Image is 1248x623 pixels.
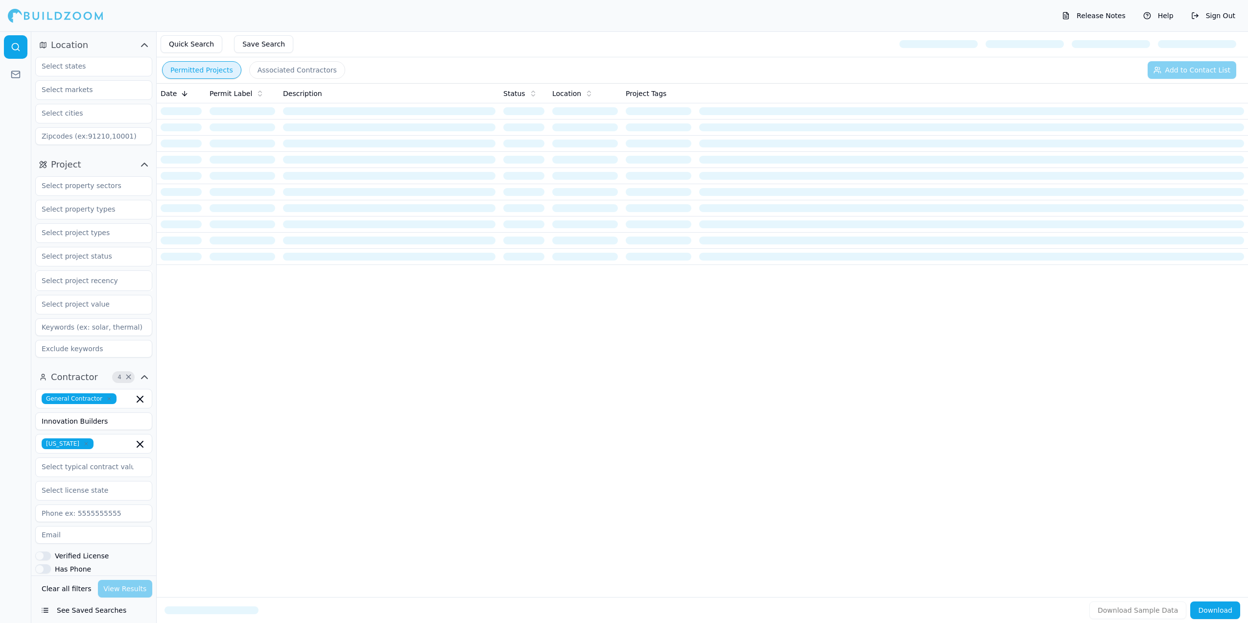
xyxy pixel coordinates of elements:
[283,89,322,98] span: Description
[234,35,293,53] button: Save Search
[55,566,91,573] label: Has Phone
[36,177,140,194] input: Select property sectors
[35,318,152,336] input: Keywords (ex: solar, thermal)
[36,481,140,499] input: Select license state
[55,552,109,559] label: Verified License
[35,37,152,53] button: Location
[552,89,581,98] span: Location
[35,412,152,430] input: Business name
[36,224,140,241] input: Select project types
[1138,8,1178,24] button: Help
[115,372,124,382] span: 4
[35,504,152,522] input: Phone ex: 5555555555
[42,393,117,404] span: General Contractor
[161,35,222,53] button: Quick Search
[35,369,152,385] button: Contractor4Clear Contractor filters
[36,247,140,265] input: Select project status
[51,38,88,52] span: Location
[39,580,94,598] button: Clear all filters
[503,89,525,98] span: Status
[1190,601,1240,619] button: Download
[35,601,152,619] button: See Saved Searches
[210,89,252,98] span: Permit Label
[161,89,177,98] span: Date
[36,458,140,476] input: Select typical contract value
[36,57,140,75] input: Select states
[249,61,345,79] button: Associated Contractors
[35,127,152,145] input: Zipcodes (ex:91210,10001)
[1186,8,1240,24] button: Sign Out
[1057,8,1130,24] button: Release Notes
[125,375,132,380] span: Clear Contractor filters
[42,438,94,449] span: [US_STATE]
[35,340,152,358] input: Exclude keywords
[36,200,140,218] input: Select property types
[35,526,152,544] input: Email
[35,157,152,172] button: Project
[36,104,140,122] input: Select cities
[36,81,140,98] input: Select markets
[51,370,98,384] span: Contractor
[162,61,241,79] button: Permitted Projects
[626,89,666,98] span: Project Tags
[51,158,81,171] span: Project
[36,295,140,313] input: Select project value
